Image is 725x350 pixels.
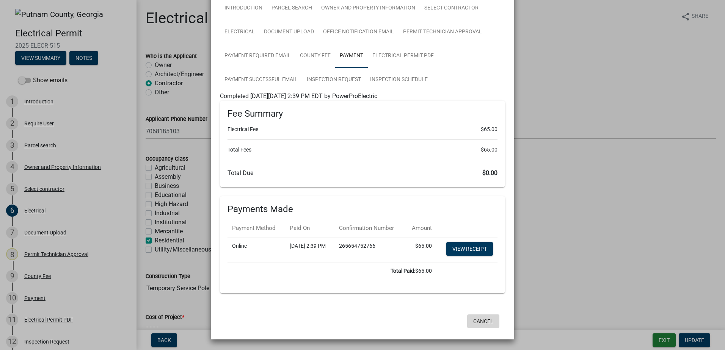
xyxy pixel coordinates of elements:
a: View receipt [446,242,493,256]
h6: Fee Summary [228,108,497,119]
a: Inspection Schedule [366,68,432,92]
td: [DATE] 2:39 PM [285,237,334,262]
th: Paid On [285,219,334,237]
td: $65.00 [228,262,436,280]
button: Cancel [467,314,499,328]
a: Payment Successful Email [220,68,302,92]
span: $65.00 [481,125,497,133]
a: Inspection Request [302,68,366,92]
a: County Fee [295,44,335,68]
td: Online [228,237,285,262]
h6: Payments Made [228,204,497,215]
span: Completed [DATE][DATE] 2:39 PM EDT by PowerProElectric [220,92,377,100]
td: $65.00 [405,237,436,262]
li: Electrical Fee [228,125,497,133]
a: Electrical Permit PDF [368,44,438,68]
td: 265654752766 [334,237,405,262]
a: Permit Technician Approval [399,20,486,44]
h6: Total Due [228,169,497,177]
b: Total Paid: [391,268,415,274]
th: Confirmation Number [334,219,405,237]
a: Payment Required Email [220,44,295,68]
th: Amount [405,219,436,237]
span: $0.00 [482,169,497,177]
span: $65.00 [481,146,497,154]
a: Document Upload [259,20,319,44]
a: Office Notification Email [319,20,399,44]
th: Payment Method [228,219,285,237]
li: Total Fees [228,146,497,154]
a: Electrical [220,20,259,44]
a: Payment [335,44,368,68]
